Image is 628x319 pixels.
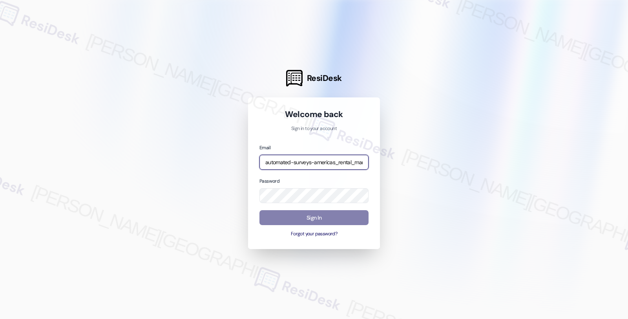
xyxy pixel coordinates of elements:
[259,231,369,238] button: Forgot your password?
[259,109,369,120] h1: Welcome back
[259,145,270,151] label: Email
[259,210,369,225] button: Sign In
[259,178,279,184] label: Password
[307,73,342,84] span: ResiDesk
[286,70,303,86] img: ResiDesk Logo
[259,155,369,170] input: name@example.com
[259,125,369,132] p: Sign in to your account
